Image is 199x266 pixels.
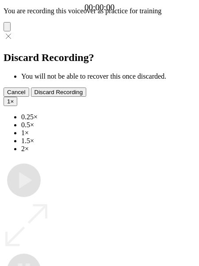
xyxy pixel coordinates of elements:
button: 1× [4,97,17,106]
li: You will not be able to recover this once discarded. [21,72,195,80]
li: 1× [21,129,195,137]
li: 0.5× [21,121,195,129]
a: 00:00:00 [84,3,115,12]
button: Cancel [4,87,29,97]
span: 1 [7,98,10,105]
li: 0.25× [21,113,195,121]
h2: Discard Recording? [4,52,195,64]
p: You are recording this voiceover as practice for training [4,7,195,15]
button: Discard Recording [31,87,87,97]
li: 2× [21,145,195,153]
li: 1.5× [21,137,195,145]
